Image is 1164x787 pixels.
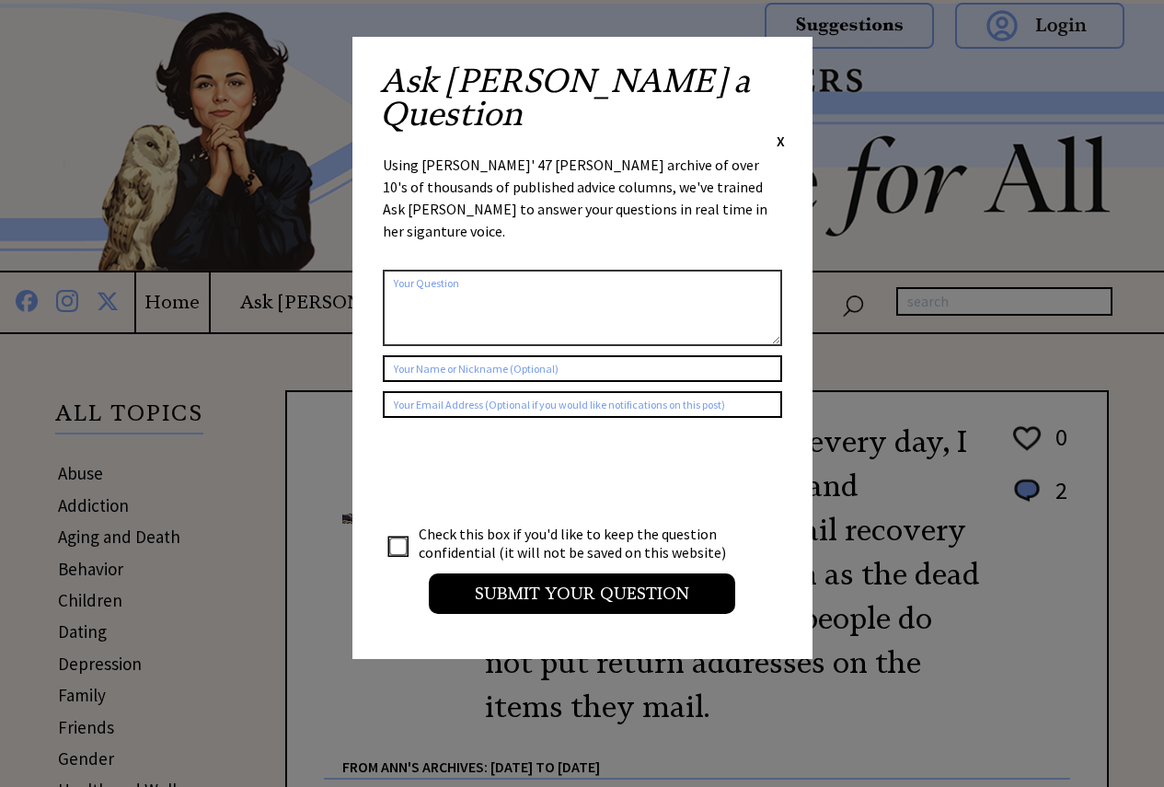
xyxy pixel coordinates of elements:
[383,391,782,418] input: Your Email Address (Optional if you would like notifications on this post)
[383,154,782,260] div: Using [PERSON_NAME]' 47 [PERSON_NAME] archive of over 10's of thousands of published advice colum...
[383,355,782,382] input: Your Name or Nickname (Optional)
[777,132,785,150] span: X
[380,64,785,131] h2: Ask [PERSON_NAME] a Question
[418,524,743,562] td: Check this box if you'd like to keep the question confidential (it will not be saved on this webs...
[429,573,735,614] input: Submit your Question
[383,436,663,508] iframe: reCAPTCHA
